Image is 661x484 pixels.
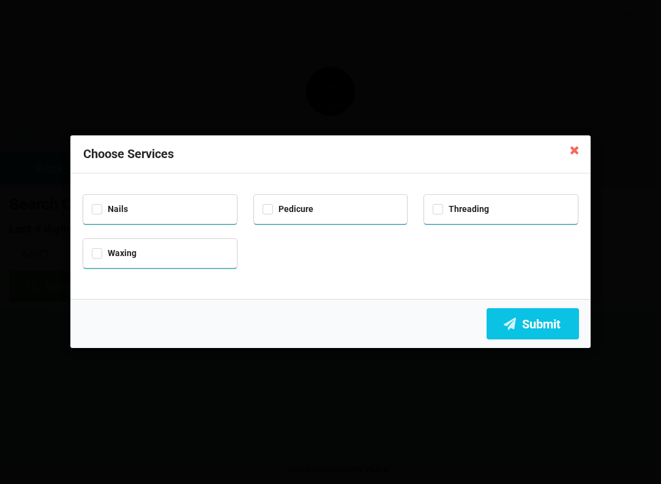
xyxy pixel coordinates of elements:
[92,248,136,259] label: Waxing
[433,204,489,214] label: Threading
[70,135,591,173] div: Choose Services
[92,204,128,214] label: Nails
[487,308,579,339] button: Submit
[263,204,313,214] label: Pedicure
